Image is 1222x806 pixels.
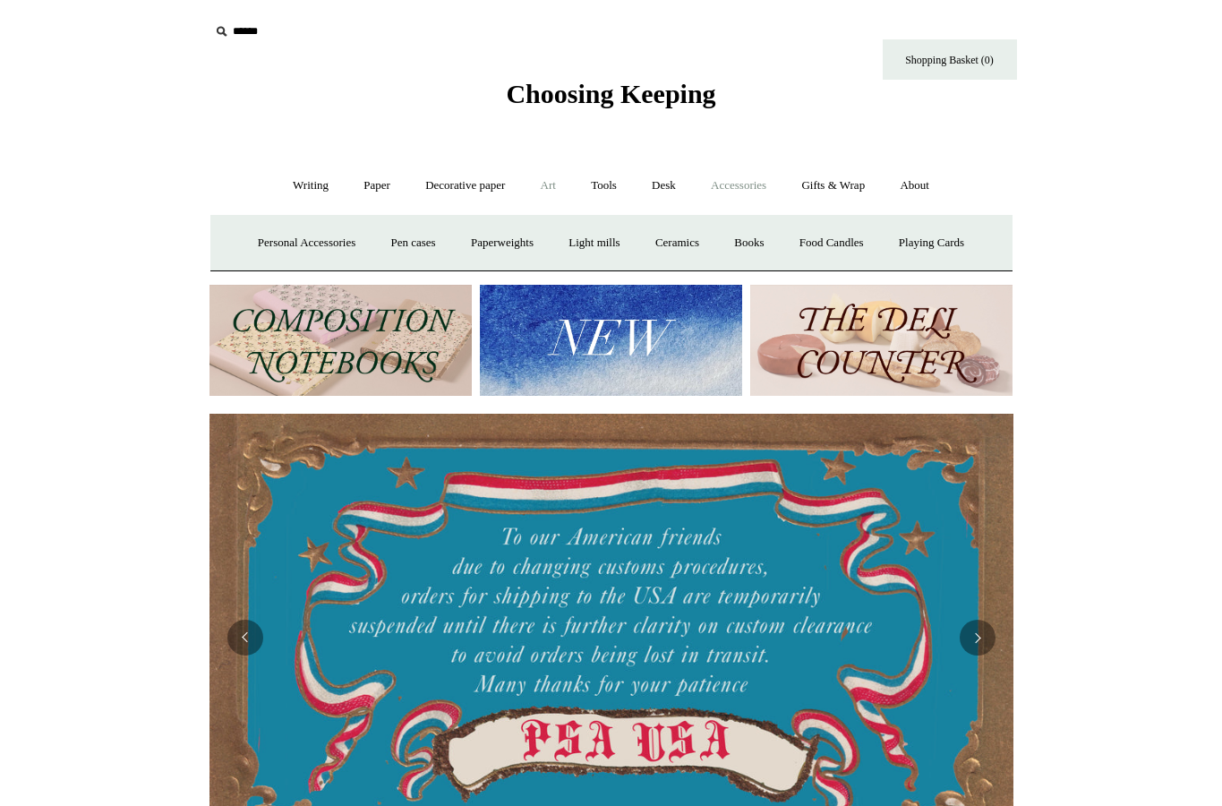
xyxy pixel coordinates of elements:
a: Books [718,219,780,267]
a: Paper [347,162,406,210]
a: Playing Cards [883,219,980,267]
img: New.jpg__PID:f73bdf93-380a-4a35-bcfe-7823039498e1 [480,285,742,397]
button: Next [960,620,996,656]
a: Pen cases [374,219,451,267]
a: Ceramics [639,219,715,267]
a: Decorative paper [409,162,521,210]
a: Food Candles [783,219,880,267]
a: Choosing Keeping [506,93,715,106]
a: Gifts & Wrap [785,162,881,210]
img: 202302 Composition ledgers.jpg__PID:69722ee6-fa44-49dd-a067-31375e5d54ec [209,285,472,397]
span: Choosing Keeping [506,79,715,108]
a: Art [525,162,572,210]
a: Paperweights [455,219,550,267]
a: About [884,162,945,210]
a: Writing [277,162,345,210]
a: Tools [575,162,633,210]
a: Shopping Basket (0) [883,39,1017,80]
img: The Deli Counter [750,285,1013,397]
button: Previous [227,620,263,656]
a: Desk [636,162,692,210]
a: Personal Accessories [242,219,372,267]
a: Light mills [552,219,636,267]
a: Accessories [695,162,782,210]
